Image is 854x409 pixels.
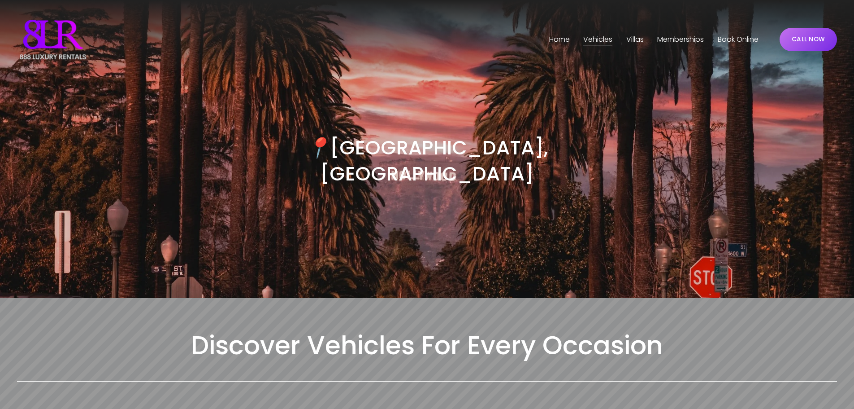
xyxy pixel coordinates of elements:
span: Villas [626,33,644,46]
h2: Discover Vehicles For Every Occasion [17,329,837,362]
a: folder dropdown [583,32,612,47]
a: Home [549,32,570,47]
a: folder dropdown [626,32,644,47]
h3: [GEOGRAPHIC_DATA], [GEOGRAPHIC_DATA] [222,135,632,187]
a: Book Online [718,32,759,47]
span: Vehicles [583,33,612,46]
a: CALL NOW [780,28,837,51]
em: 📍 [306,134,330,161]
img: Luxury Car &amp; Home Rentals For Every Occasion [17,17,89,62]
a: Memberships [657,32,704,47]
